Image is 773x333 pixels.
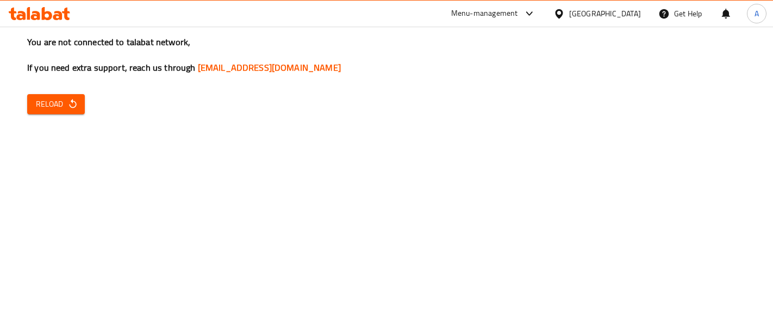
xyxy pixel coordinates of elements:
a: [EMAIL_ADDRESS][DOMAIN_NAME] [198,59,341,76]
h3: You are not connected to talabat network, If you need extra support, reach us through [27,36,746,74]
button: Reload [27,94,85,114]
span: A [755,8,759,20]
div: Menu-management [451,7,518,20]
div: [GEOGRAPHIC_DATA] [569,8,641,20]
span: Reload [36,97,76,111]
